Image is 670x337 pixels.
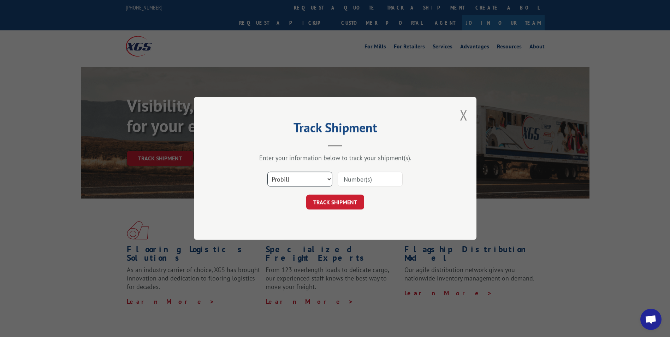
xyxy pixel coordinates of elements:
[229,154,441,162] div: Enter your information below to track your shipment(s).
[460,106,468,124] button: Close modal
[306,195,364,210] button: TRACK SHIPMENT
[229,123,441,136] h2: Track Shipment
[338,172,403,187] input: Number(s)
[640,309,662,330] a: Open chat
